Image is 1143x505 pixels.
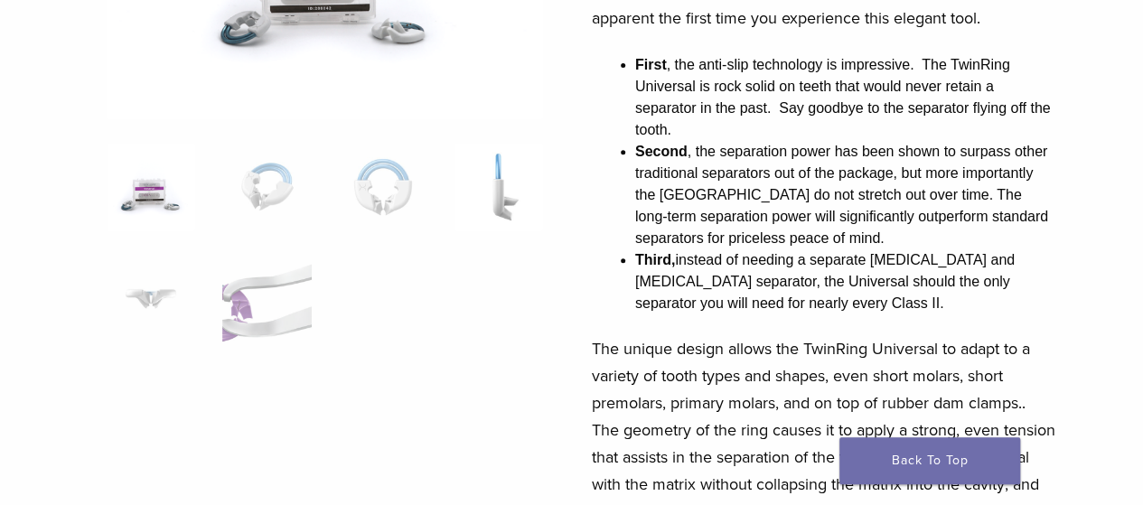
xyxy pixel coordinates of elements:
[222,143,311,231] img: TwinRing Universal - Image 2
[222,255,311,343] img: TwinRing Universal - Image 6
[339,143,427,231] img: TwinRing Universal - Image 3
[454,143,543,231] img: TwinRing Universal - Image 4
[635,141,1057,249] li: , the separation power has been shown to surpass other traditional separators out of the package,...
[635,57,667,72] strong: First
[635,249,1057,314] li: instead of needing a separate [MEDICAL_DATA] and [MEDICAL_DATA] separator, the Universal should t...
[635,252,675,267] strong: Third,
[635,54,1057,141] li: , the anti-slip technology is impressive. The TwinRing Universal is rock solid on teeth that woul...
[839,437,1020,484] a: Back To Top
[107,255,195,343] img: TwinRing Universal - Image 5
[635,144,688,159] strong: Second
[107,143,195,231] img: 208042.2-324x324.png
